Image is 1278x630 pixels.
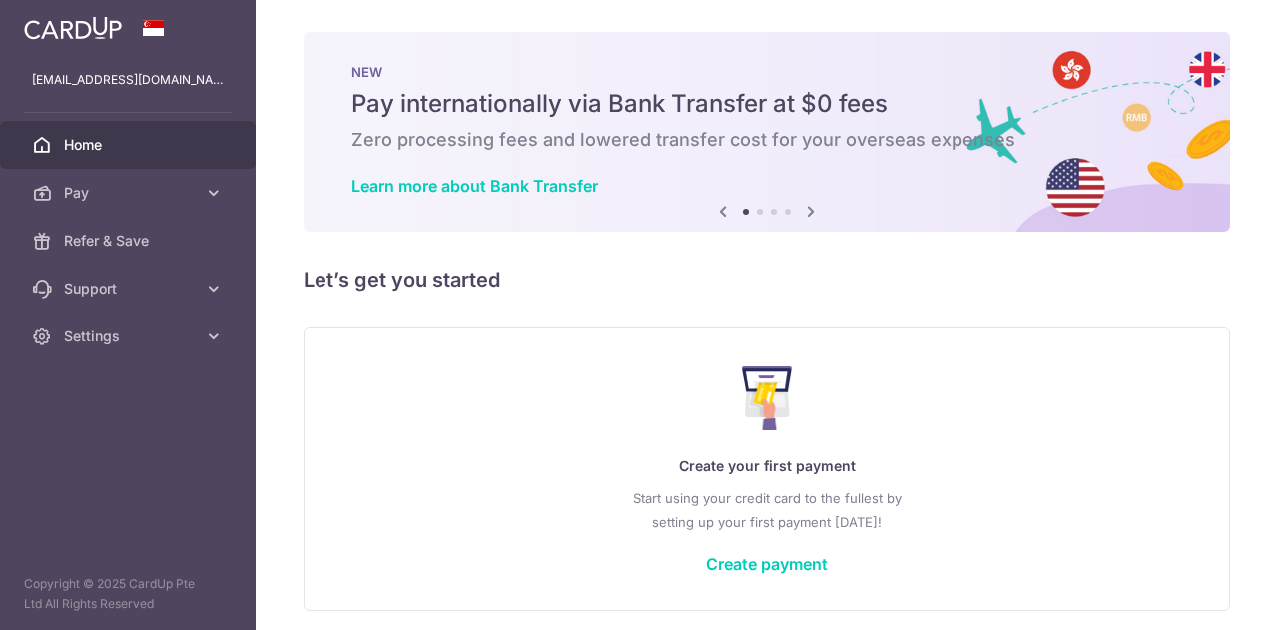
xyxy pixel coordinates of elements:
span: Support [64,279,196,299]
p: Create your first payment [344,454,1189,478]
img: Make Payment [742,366,793,430]
a: Learn more about Bank Transfer [351,176,598,196]
h5: Pay internationally via Bank Transfer at $0 fees [351,88,1182,120]
h6: Zero processing fees and lowered transfer cost for your overseas expenses [351,128,1182,152]
span: Pay [64,183,196,203]
img: CardUp [24,16,122,40]
span: Refer & Save [64,231,196,251]
p: Start using your credit card to the fullest by setting up your first payment [DATE]! [344,486,1189,534]
a: Create payment [706,554,828,574]
span: Home [64,135,196,155]
p: [EMAIL_ADDRESS][DOMAIN_NAME] [32,70,224,90]
span: Settings [64,326,196,346]
img: Bank transfer banner [304,32,1230,232]
p: NEW [351,64,1182,80]
h5: Let’s get you started [304,264,1230,296]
